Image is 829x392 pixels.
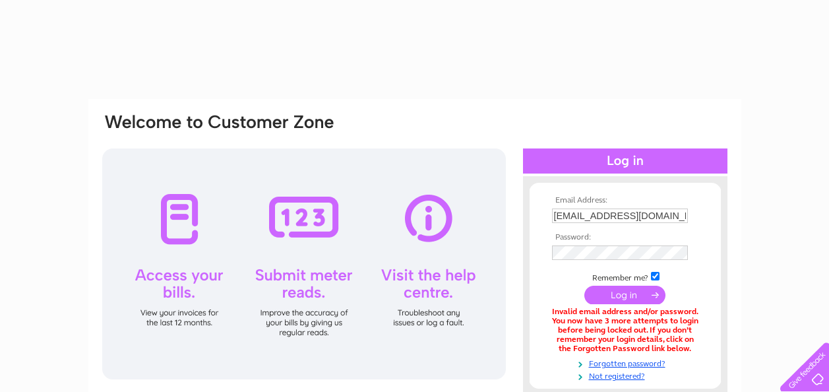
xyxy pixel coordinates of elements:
th: Email Address: [549,196,702,205]
td: Remember me? [549,270,702,283]
div: Invalid email address and/or password. You now have 3 more attempts to login before being locked ... [552,308,698,353]
a: Not registered? [552,369,702,381]
a: Forgotten password? [552,356,702,369]
input: Submit [584,286,665,304]
th: Password: [549,233,702,242]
